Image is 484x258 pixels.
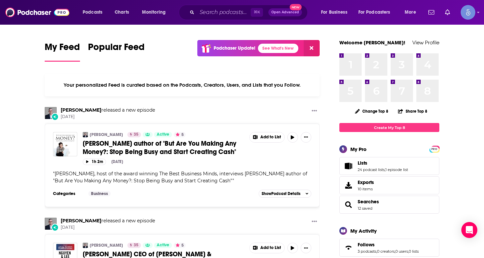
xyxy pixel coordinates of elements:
[358,8,390,17] span: For Podcasters
[134,131,138,138] span: 35
[83,139,236,156] span: [PERSON_NAME] author of "But Are You Making Any Money?: Stop Being Busy and Start Creating Cash"
[115,8,129,17] span: Charts
[53,132,77,156] img: Marley Majcher author of "But Are You Making Any Money?: Stop Being Busy and Start Creating Cash"
[258,44,298,53] a: See What's New
[461,5,475,20] img: User Profile
[174,132,186,137] button: 5
[90,132,123,137] a: [PERSON_NAME]
[461,222,477,238] div: Open Intercom Messenger
[61,114,155,120] span: [DATE]
[339,239,439,257] span: Follows
[157,242,169,249] span: Active
[350,228,377,234] div: My Activity
[174,243,186,248] button: 5
[339,196,439,214] span: Searches
[339,157,439,175] span: Lists
[250,132,284,142] button: Show More Button
[45,41,80,57] span: My Feed
[88,191,111,196] a: Business
[301,243,311,253] button: Show More Button
[400,7,424,18] button: open menu
[350,146,367,152] div: My Pro
[5,6,69,19] img: Podchaser - Follow, Share and Rate Podcasts
[88,41,145,62] a: Popular Feed
[358,167,385,172] a: 24 podcast lists
[260,135,281,140] span: Add to List
[301,132,311,143] button: Show More Button
[61,218,155,224] h3: released a new episode
[262,191,300,196] span: Show Podcast Details
[430,146,438,151] a: PRO
[358,199,379,205] a: Searches
[61,218,101,224] a: Marc Kramer
[342,161,355,171] a: Lists
[137,7,174,18] button: open menu
[385,167,385,172] span: ,
[358,249,376,254] a: 3 podcasts
[154,243,172,248] a: Active
[134,242,138,249] span: 35
[45,41,80,62] a: My Feed
[412,39,439,46] a: View Profile
[339,176,439,194] a: Exports
[45,218,57,230] img: Marc Kramer
[51,224,59,231] div: New Episode
[395,249,395,254] span: ,
[51,113,59,120] div: New Episode
[358,160,408,166] a: Lists
[461,5,475,20] span: Logged in as Spiral5-G1
[53,191,83,196] h3: Categories
[83,8,102,17] span: Podcasts
[358,179,374,185] span: Exports
[376,249,377,254] span: ,
[430,147,438,152] span: PRO
[83,243,88,248] img: Marc Kramer
[88,41,145,57] span: Popular Feed
[358,187,374,191] span: 10 items
[214,45,255,51] p: Podchaser Update!
[358,160,367,166] span: Lists
[78,7,111,18] button: open menu
[251,8,263,17] span: ⌘ K
[461,5,475,20] button: Show profile menu
[398,105,428,118] button: Share Top 8
[110,7,133,18] a: Charts
[316,7,356,18] button: open menu
[442,7,453,18] a: Show notifications dropdown
[309,218,320,226] button: Show More Button
[377,249,395,254] a: 0 creators
[342,243,355,252] a: Follows
[409,249,419,254] a: 0 lists
[61,225,155,230] span: [DATE]
[395,249,408,254] a: 0 users
[45,107,57,119] a: Marc Kramer
[83,139,245,156] a: [PERSON_NAME] author of "But Are You Making Any Money?: Stop Being Busy and Start Creating Cash"
[271,11,299,14] span: Open Advanced
[342,181,355,190] span: Exports
[259,190,311,198] button: ShowPodcast Details
[290,4,302,10] span: New
[127,132,141,137] a: 35
[268,8,302,16] button: Open AdvancedNew
[154,132,172,137] a: Active
[83,132,88,137] img: Marc Kramer
[61,107,101,113] a: Marc Kramer
[260,245,281,250] span: Add to List
[53,171,307,184] span: [PERSON_NAME], host of the award winning The Best Business Minds, interviews [PERSON_NAME] author...
[339,39,405,46] a: Welcome [PERSON_NAME]!
[342,200,355,209] a: Searches
[354,7,400,18] button: open menu
[385,167,408,172] a: 1 episode list
[53,171,307,184] span: " "
[358,242,419,248] a: Follows
[405,8,416,17] span: More
[185,5,314,20] div: Search podcasts, credits, & more...
[142,8,166,17] span: Monitoring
